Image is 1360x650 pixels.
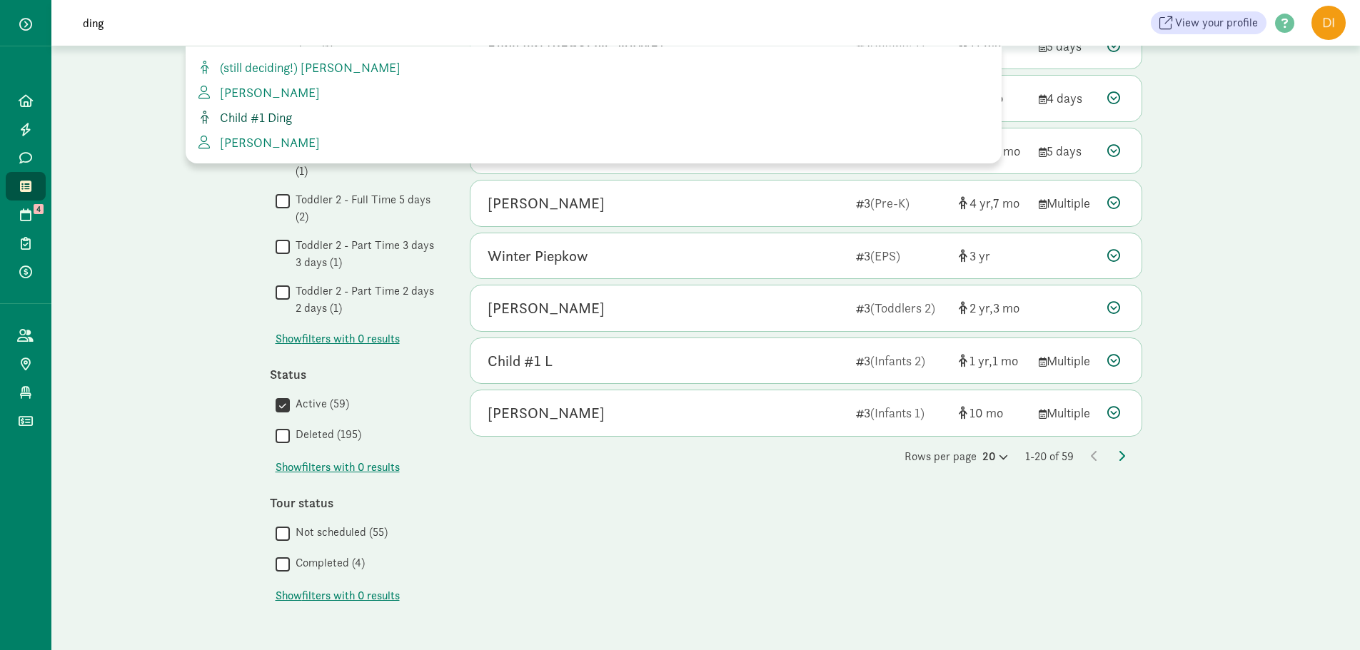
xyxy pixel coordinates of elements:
[969,352,992,369] span: 1
[270,365,441,384] div: Status
[197,108,990,127] a: Child #1 Ding
[197,83,990,102] a: [PERSON_NAME]
[488,245,588,268] div: Winter Piepkow
[276,587,400,604] button: Showfilters with 0 results
[6,200,46,229] a: 4
[276,330,400,347] span: Show filters with 0 results
[870,405,925,421] span: (Infants 1)
[870,195,910,211] span: (Pre-K)
[488,402,605,425] div: Woni Kim
[1039,141,1096,161] div: 5 days
[290,237,441,271] label: Toddler 2 - Part Time 3 days 3 days (1)
[993,195,1019,211] span: 7
[488,192,605,215] div: Wray Jennings
[969,300,993,316] span: 2
[993,300,1019,316] span: 3
[982,448,1008,465] div: 20
[34,204,44,214] span: 4
[276,459,400,476] span: Show filters with 0 results
[197,58,990,77] a: (still deciding!) [PERSON_NAME]
[290,191,441,225] label: Toddler 2 - Full Time 5 days (2)
[1289,582,1360,650] iframe: Chat Widget
[992,352,1018,369] span: 1
[870,300,935,316] span: (Toddlers 2)
[214,134,320,151] span: [PERSON_NAME]
[470,448,1142,465] div: Rows per page 1-20 of 59
[488,350,553,372] div: Child #1 L
[856,351,947,370] div: 3
[1175,14,1258,31] span: View your profile
[1039,351,1096,370] div: Multiple
[1039,36,1096,56] div: 5 days
[969,248,990,264] span: 3
[1039,88,1096,108] div: 4 days
[959,351,1027,370] div: [object Object]
[290,426,361,443] label: Deleted (195)
[856,298,947,318] div: 3
[270,493,441,512] div: Tour status
[993,143,1020,159] span: 6
[856,246,947,265] div: 3
[969,195,993,211] span: 4
[959,298,1027,318] div: [object Object]
[214,84,320,101] span: [PERSON_NAME]
[214,59,401,76] span: (still deciding!) [PERSON_NAME]
[870,352,925,369] span: (Infants 2)
[197,133,990,152] a: [PERSON_NAME]
[959,193,1027,213] div: [object Object]
[1039,193,1096,213] div: Multiple
[290,283,441,317] label: Toddler 2 - Part Time 2 days 2 days (1)
[290,524,388,541] label: Not scheduled (55)
[276,330,400,347] button: Showfilters with 0 results
[856,403,947,422] div: 3
[276,587,400,604] span: Show filters with 0 results
[488,297,605,320] div: Nora Duan
[290,554,365,572] label: Completed (4)
[1039,403,1096,422] div: Multiple
[74,9,475,37] input: Search for a family, child or location
[1151,11,1266,34] a: View your profile
[969,405,1003,421] span: 10
[856,193,947,213] div: 3
[290,395,349,412] label: Active (59)
[214,109,292,126] span: Child #1 Ding
[959,246,1027,265] div: [object Object]
[276,459,400,476] button: Showfilters with 0 results
[959,403,1027,422] div: [object Object]
[870,248,900,264] span: (EPS)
